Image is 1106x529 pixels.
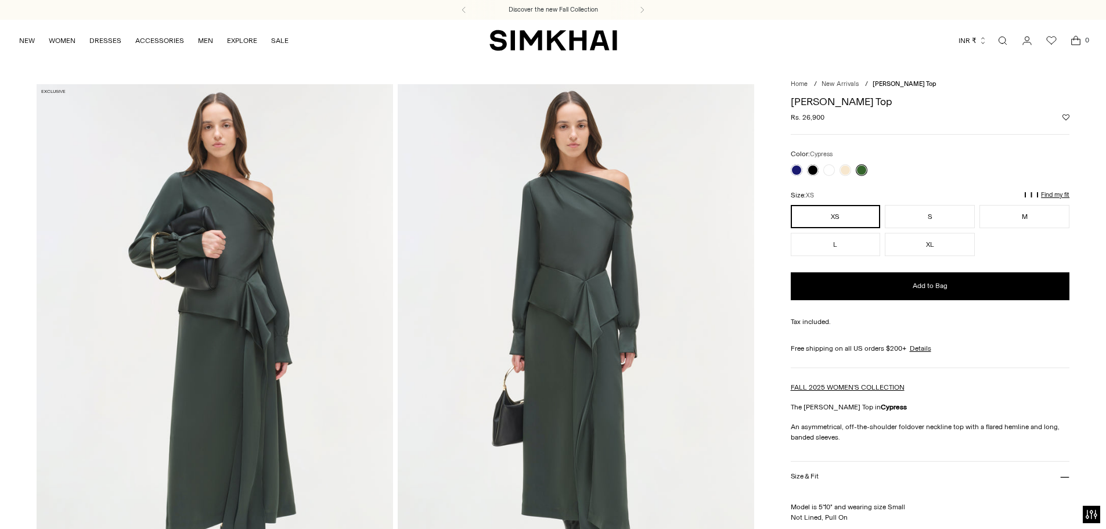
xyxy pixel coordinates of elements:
[49,28,75,53] a: WOMEN
[89,28,121,53] a: DRESSES
[791,80,1070,89] nav: breadcrumbs
[1015,29,1039,52] a: Go to the account page
[1082,35,1092,45] span: 0
[791,233,881,256] button: L
[814,80,817,89] div: /
[885,233,975,256] button: XL
[509,5,598,15] a: Discover the new Fall Collection
[991,29,1014,52] a: Open search modal
[791,316,1070,327] div: Tax included.
[791,80,808,88] a: Home
[791,383,905,391] a: FALL 2025 WOMEN'S COLLECTION
[865,80,868,89] div: /
[959,28,987,53] button: INR ₹
[1064,29,1087,52] a: Open cart modal
[19,28,35,53] a: NEW
[791,96,1070,107] h1: [PERSON_NAME] Top
[135,28,184,53] a: ACCESSORIES
[791,402,1070,412] p: The [PERSON_NAME] Top in
[1048,474,1094,517] iframe: Gorgias live chat messenger
[910,343,931,354] a: Details
[791,205,881,228] button: XS
[198,28,213,53] a: MEN
[791,422,1070,442] p: An asymmetrical, off-the-shoulder foldover neckline top with a flared hemline and long, banded sl...
[791,491,1070,523] p: Model is 5'10" and wearing size Small Not Lined, Pull On
[489,29,617,52] a: SIMKHAI
[791,473,819,480] h3: Size & Fit
[1040,29,1063,52] a: Wishlist
[806,192,814,199] span: XS
[791,190,814,201] label: Size:
[227,28,257,53] a: EXPLORE
[979,205,1069,228] button: M
[810,150,833,158] span: Cypress
[271,28,289,53] a: SALE
[913,281,948,291] span: Add to Bag
[791,112,824,123] span: Rs. 26,900
[822,80,859,88] a: New Arrivals
[791,343,1070,354] div: Free shipping on all US orders $200+
[885,205,975,228] button: S
[1062,114,1069,121] button: Add to Wishlist
[791,462,1070,491] button: Size & Fit
[791,272,1070,300] button: Add to Bag
[791,149,833,160] label: Color:
[873,80,936,88] span: [PERSON_NAME] Top
[881,403,907,411] strong: Cypress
